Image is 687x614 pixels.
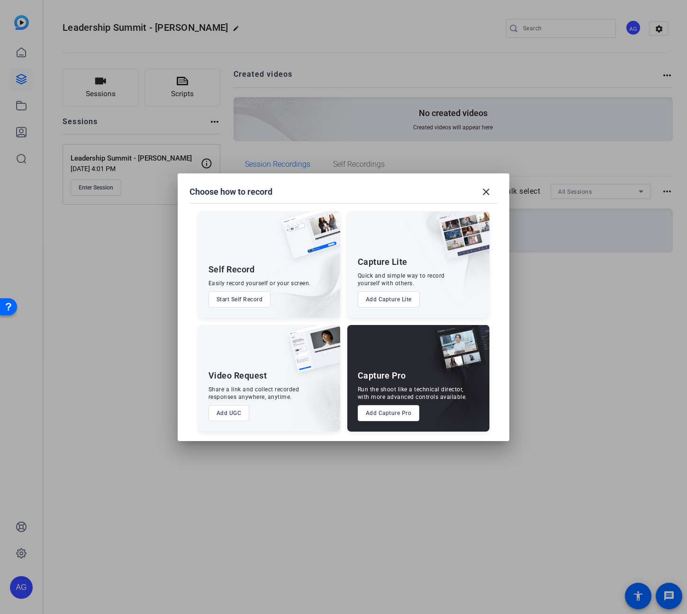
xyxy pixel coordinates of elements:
div: Run the shoot like a technical director, with more advanced controls available. [358,386,467,401]
div: Video Request [208,370,267,381]
h1: Choose how to record [190,186,272,198]
div: Capture Lite [358,256,407,268]
button: Add Capture Lite [358,291,420,307]
button: Add Capture Pro [358,405,420,421]
div: Easily record yourself or your screen. [208,280,311,287]
div: Share a link and collect recorded responses anywhere, anytime. [208,386,299,401]
img: embarkstudio-capture-pro.png [419,337,489,432]
img: capture-pro.png [427,325,489,383]
img: embarkstudio-ugc-content.png [285,354,340,432]
mat-icon: close [480,186,492,198]
div: Quick and simple way to record yourself with others. [358,272,445,287]
img: embarkstudio-capture-lite.png [405,211,489,306]
img: capture-lite.png [431,211,489,269]
div: Capture Pro [358,370,406,381]
img: ugc-content.png [281,325,340,382]
img: embarkstudio-self-record.png [258,232,340,318]
img: self-record.png [275,211,340,268]
div: Self Record [208,264,255,275]
button: Start Self Record [208,291,271,307]
button: Add UGC [208,405,250,421]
